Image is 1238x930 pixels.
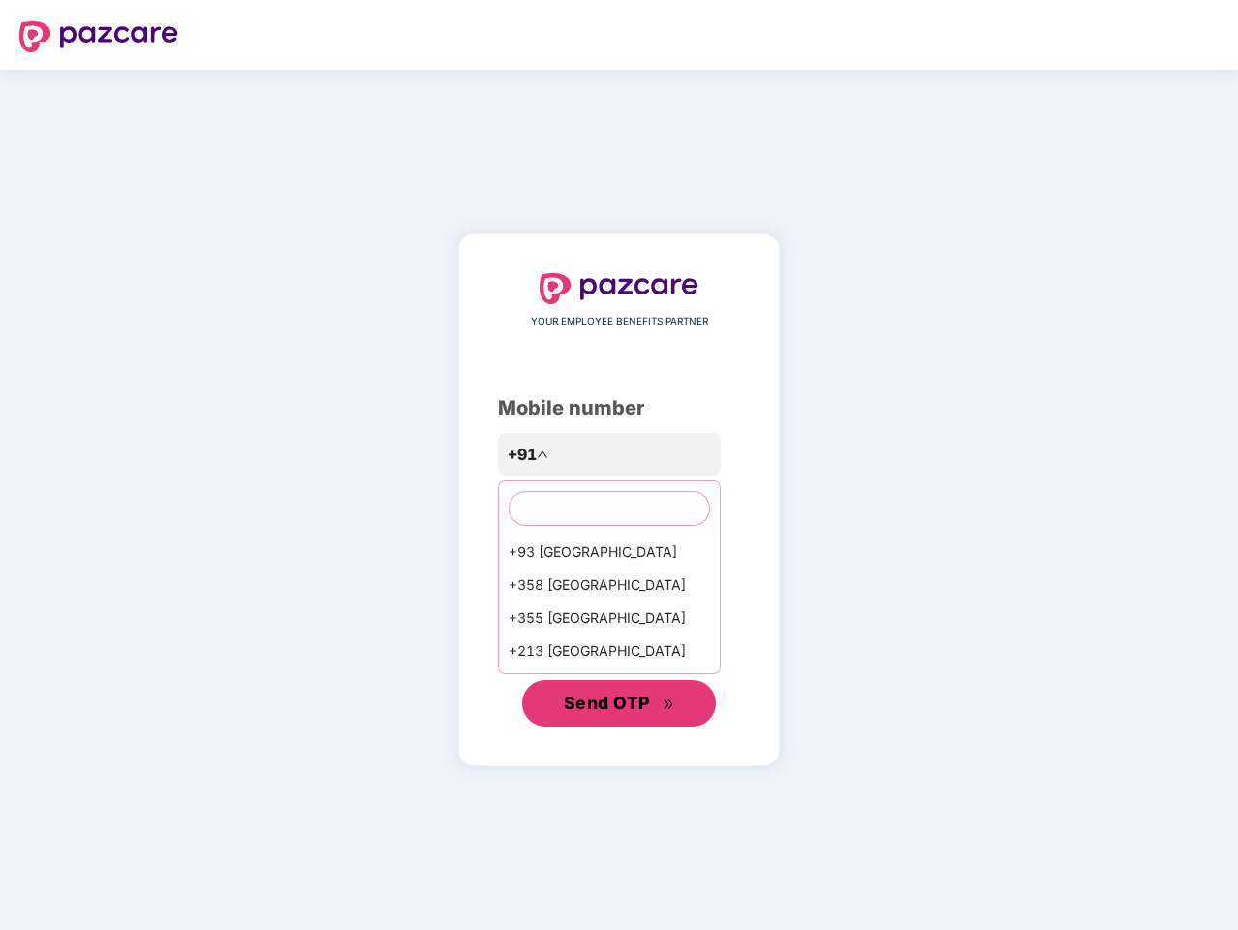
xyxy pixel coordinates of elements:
img: logo [19,21,178,52]
span: Send OTP [564,693,650,713]
div: +213 [GEOGRAPHIC_DATA] [499,635,720,667]
span: double-right [663,698,675,711]
div: Mobile number [498,393,740,423]
button: Send OTPdouble-right [522,680,716,727]
span: YOUR EMPLOYEE BENEFITS PARTNER [531,314,708,329]
div: +93 [GEOGRAPHIC_DATA] [499,536,720,569]
span: +91 [508,443,537,467]
img: logo [540,273,698,304]
span: up [537,449,548,460]
div: +1684 AmericanSamoa [499,667,720,700]
div: +355 [GEOGRAPHIC_DATA] [499,602,720,635]
div: +358 [GEOGRAPHIC_DATA] [499,569,720,602]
